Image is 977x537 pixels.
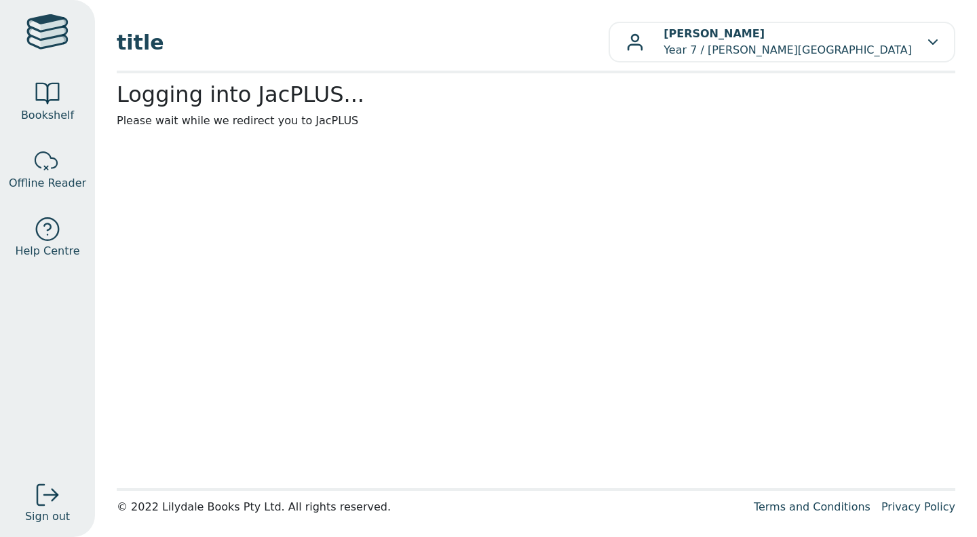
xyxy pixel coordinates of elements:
span: Help Centre [15,243,79,259]
button: [PERSON_NAME]Year 7 / [PERSON_NAME][GEOGRAPHIC_DATA] [609,22,955,62]
a: Privacy Policy [881,500,955,513]
h2: Logging into JacPLUS... [117,81,955,107]
p: Year 7 / [PERSON_NAME][GEOGRAPHIC_DATA] [664,26,912,58]
span: Sign out [25,508,70,525]
div: © 2022 Lilydale Books Pty Ltd. All rights reserved. [117,499,743,515]
span: Offline Reader [9,175,86,191]
p: Please wait while we redirect you to JacPLUS [117,113,955,129]
span: title [117,27,609,58]
b: [PERSON_NAME] [664,27,765,40]
span: Bookshelf [21,107,74,124]
a: Terms and Conditions [754,500,870,513]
